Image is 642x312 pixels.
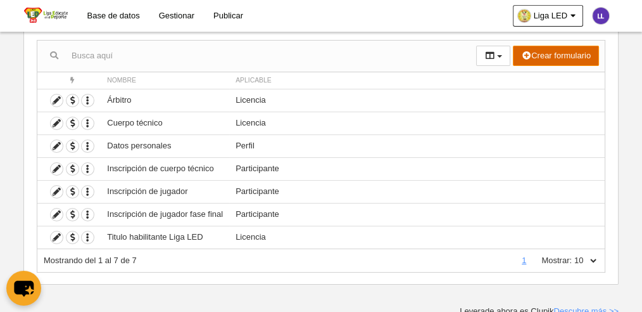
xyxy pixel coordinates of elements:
td: Participante [229,180,605,203]
td: Titulo habilitante Liga LED [101,226,229,249]
button: chat-button [6,271,41,306]
img: Oa3ElrZntIAI.30x30.jpg [518,10,531,22]
td: Inscripción de jugador [101,180,229,203]
td: Perfil [229,134,605,157]
td: Licencia [229,112,605,134]
td: Datos personales [101,134,229,157]
img: c2l6ZT0zMHgzMCZmcz05JnRleHQ9TEwmYmc9NWUzNWIx.png [593,8,609,24]
td: Participante [229,157,605,180]
td: Licencia [229,226,605,249]
span: Aplicable [236,77,272,84]
td: Cuerpo técnico [101,112,229,134]
td: Participante [229,203,605,226]
span: Liga LED [534,10,567,22]
a: Liga LED [513,5,583,27]
img: Liga LED [24,8,68,23]
td: Inscripción de cuerpo técnico [101,157,229,180]
td: Árbitro [101,89,229,112]
span: Mostrando del 1 al 7 de 7 [44,256,137,265]
span: Nombre [107,77,136,84]
td: Licencia [229,89,605,112]
input: Busca aquí [37,46,476,65]
td: Inscripción de jugador fase final [101,203,229,226]
a: 1 [519,256,529,265]
label: Mostrar: [529,255,572,266]
button: Crear formulario [513,46,599,66]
